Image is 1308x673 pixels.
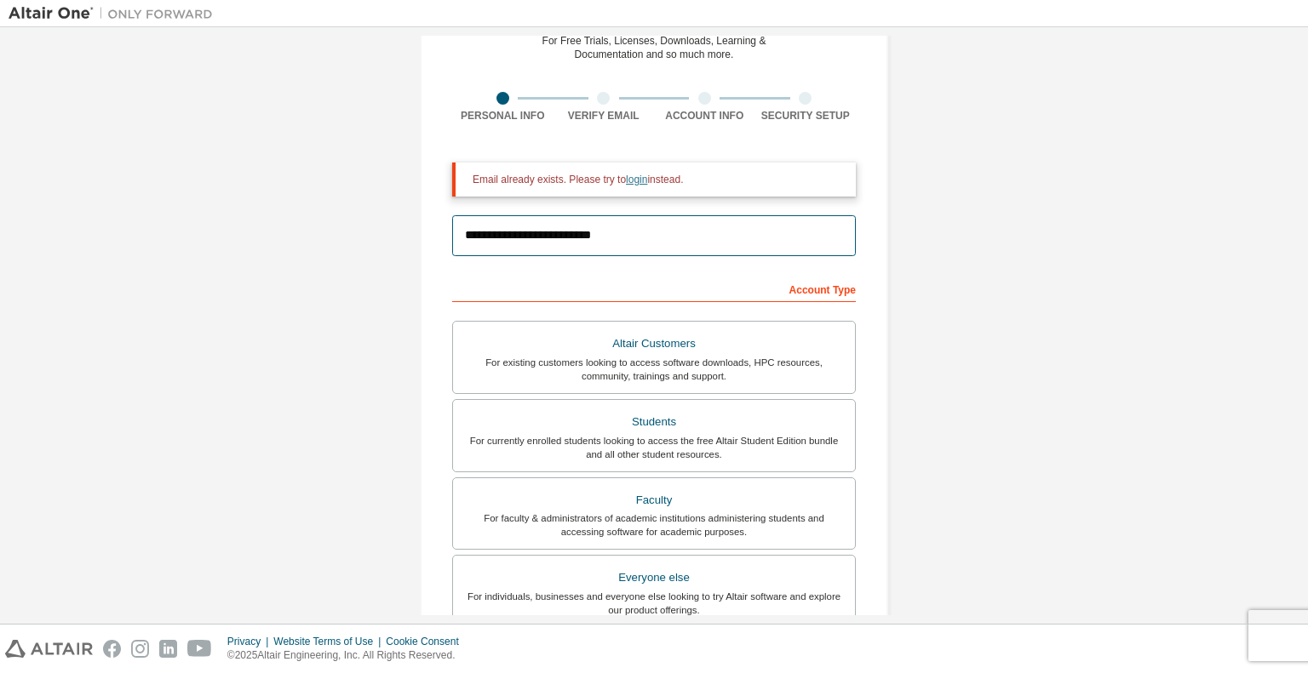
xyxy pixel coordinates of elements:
[5,640,93,658] img: altair_logo.svg
[103,640,121,658] img: facebook.svg
[626,174,647,185] a: login
[452,275,856,302] div: Account Type
[9,5,221,22] img: Altair One
[452,109,554,123] div: Personal Info
[554,109,655,123] div: Verify Email
[159,640,177,658] img: linkedin.svg
[227,635,273,648] div: Privacy
[187,640,212,658] img: youtube.svg
[463,590,845,617] div: For individuals, businesses and everyone else looking to try Altair software and explore our prod...
[463,410,845,434] div: Students
[227,648,469,663] p: © 2025 Altair Engineering, Inc. All Rights Reserved.
[463,356,845,383] div: For existing customers looking to access software downloads, HPC resources, community, trainings ...
[473,173,842,186] div: Email already exists. Please try to instead.
[131,640,149,658] img: instagram.svg
[463,488,845,512] div: Faculty
[463,566,845,590] div: Everyone else
[463,332,845,356] div: Altair Customers
[273,635,386,648] div: Website Terms of Use
[463,511,845,539] div: For faculty & administrators of academic institutions administering students and accessing softwa...
[654,109,755,123] div: Account Info
[386,635,468,648] div: Cookie Consent
[755,109,857,123] div: Security Setup
[542,34,766,61] div: For Free Trials, Licenses, Downloads, Learning & Documentation and so much more.
[463,434,845,461] div: For currently enrolled students looking to access the free Altair Student Edition bundle and all ...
